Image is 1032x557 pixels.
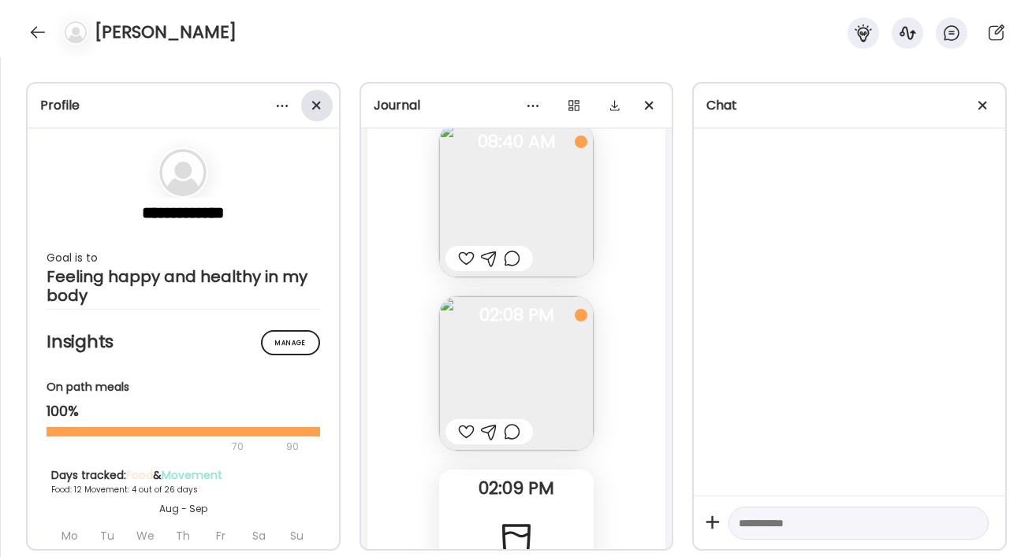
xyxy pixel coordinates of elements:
div: Aug - Sep [51,502,315,516]
div: Goal is to [47,248,320,267]
div: 100% [47,402,320,421]
div: Profile [40,96,326,115]
div: Chat [706,96,993,115]
img: bg-avatar-default.svg [65,21,87,43]
span: Movement [162,467,222,483]
h4: [PERSON_NAME] [95,20,237,45]
span: 08:40 AM [439,135,594,149]
div: On path meals [47,379,320,395]
div: Days tracked: & [51,467,315,484]
div: Fr [203,522,238,549]
div: Sa [241,522,276,549]
div: Journal [374,96,660,115]
span: 02:09 PM [439,481,594,496]
div: Manage [261,330,320,355]
img: images%2FOfBjzjfspAavINqvgDx3IWQ3HuJ3%2FZoLJHYh4a0pa3cABnXUn%2FYqFkfPe9x9gybsdhBvBb_240 [439,296,594,451]
div: Th [166,522,200,549]
img: images%2FOfBjzjfspAavINqvgDx3IWQ3HuJ3%2F5e7SILK9MdsDrYu5CylA%2FHD1IgWGNm6BZkS5Qj6iQ_240 [439,123,594,277]
div: Food: 12 Movement: 4 out of 26 days [51,484,315,496]
span: Food [126,467,153,483]
span: 02:08 PM [439,308,594,322]
div: Feeling happy and healthy in my body [47,267,320,305]
div: 70 [47,437,281,456]
img: bg-avatar-default.svg [159,149,207,196]
div: Tu [90,522,125,549]
div: We [128,522,162,549]
div: 90 [285,437,300,456]
div: Mo [52,522,87,549]
h2: Insights [47,330,320,354]
div: Su [279,522,314,549]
